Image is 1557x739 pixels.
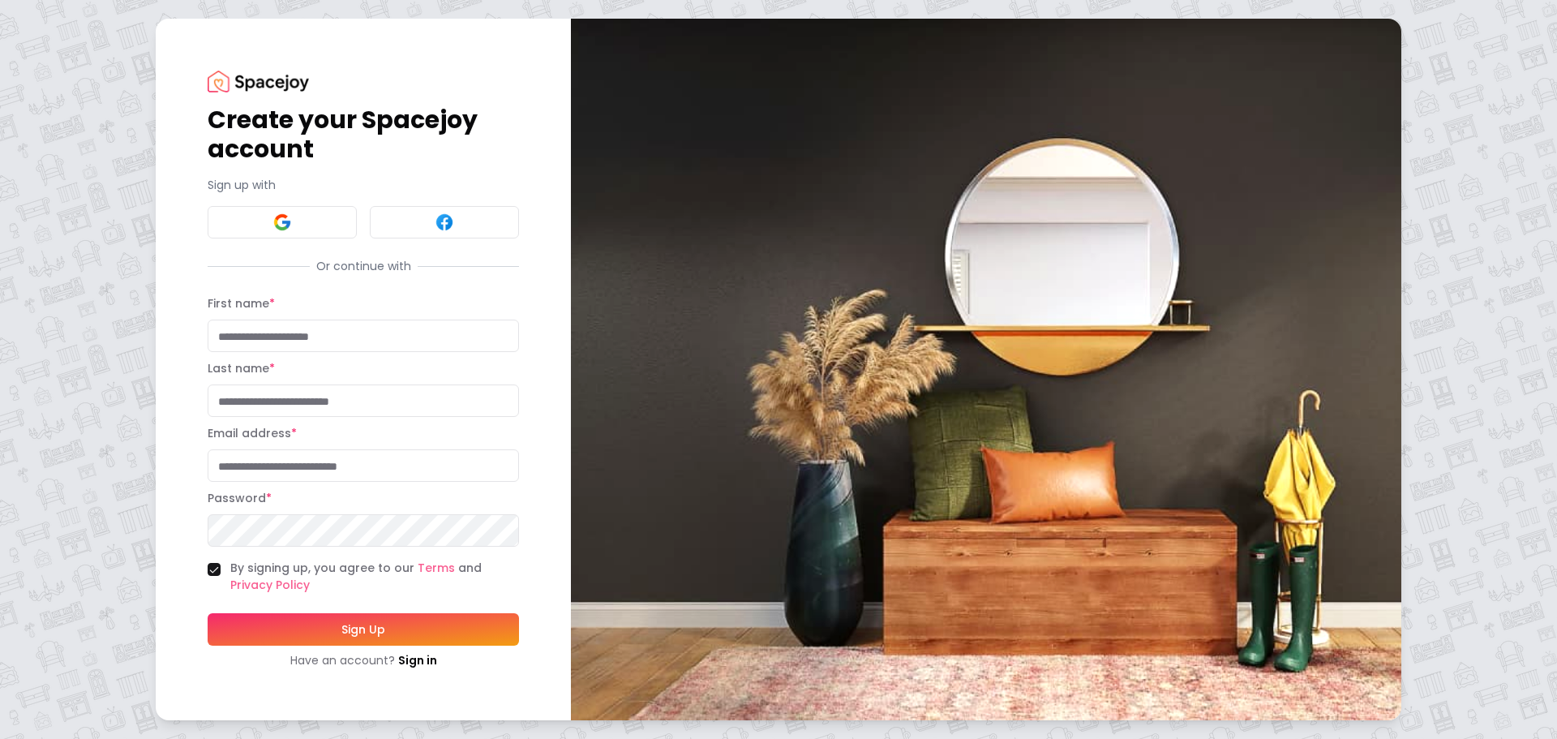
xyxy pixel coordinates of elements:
[208,652,519,668] div: Have an account?
[208,613,519,646] button: Sign Up
[310,258,418,274] span: Or continue with
[230,560,519,594] label: By signing up, you agree to our and
[208,295,275,311] label: First name
[208,71,309,92] img: Spacejoy Logo
[208,360,275,376] label: Last name
[571,19,1401,720] img: banner
[272,213,292,232] img: Google signin
[208,105,519,164] h1: Create your Spacejoy account
[208,490,272,506] label: Password
[398,652,437,668] a: Sign in
[208,177,519,193] p: Sign up with
[435,213,454,232] img: Facebook signin
[418,560,455,576] a: Terms
[208,425,297,441] label: Email address
[230,577,310,593] a: Privacy Policy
